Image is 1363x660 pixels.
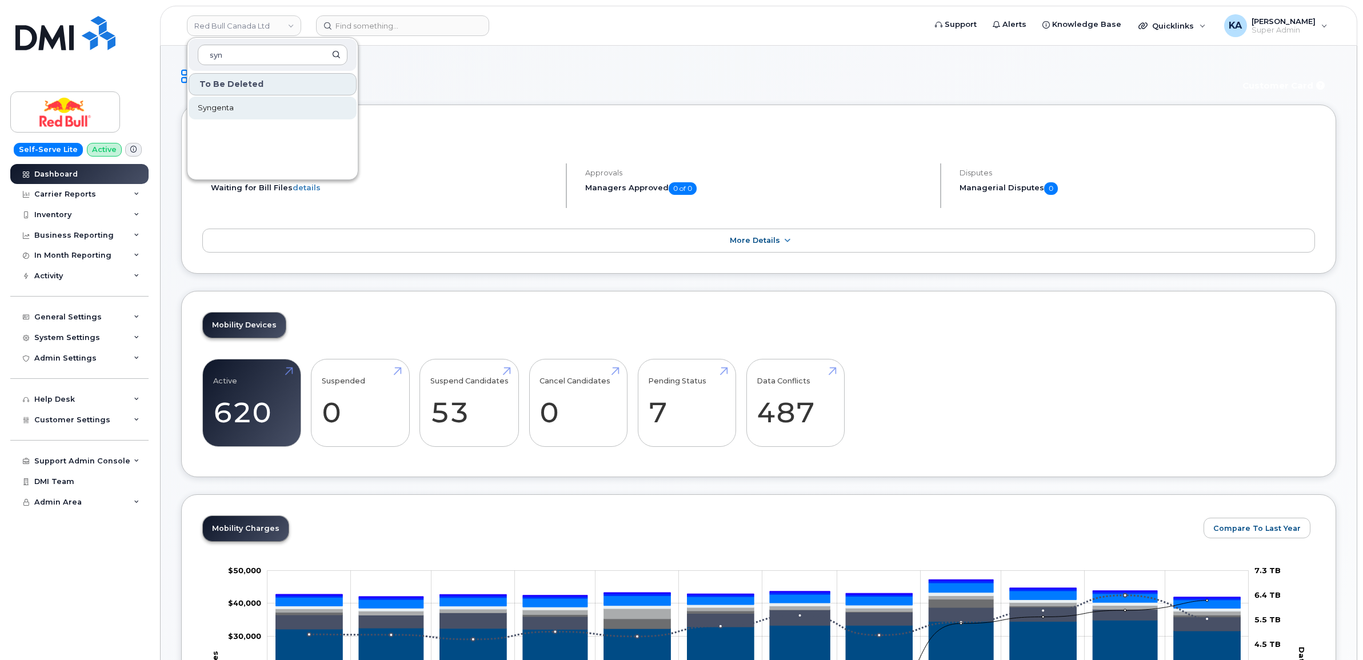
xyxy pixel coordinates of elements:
a: Active 620 [213,365,290,441]
h4: Disputes [960,169,1315,177]
a: Syngenta [189,97,357,119]
g: $0 [228,566,261,575]
tspan: $40,000 [228,598,261,607]
a: Cancel Candidates 0 [539,365,617,441]
tspan: $30,000 [228,631,261,641]
li: Waiting for Bill Files [211,182,556,193]
h2: [DATE] Billing Cycle [202,126,1315,143]
a: details [293,183,321,192]
a: Suspended 0 [322,365,399,441]
h4: Process [211,169,556,177]
g: Roaming [276,607,1241,631]
input: Search [198,45,347,65]
g: HST [276,583,1241,608]
tspan: $50,000 [228,566,261,575]
tspan: 5.5 TB [1254,615,1281,624]
span: Syngenta [198,102,234,114]
h5: Managerial Disputes [960,182,1315,195]
span: 0 of 0 [669,182,697,195]
tspan: 6.4 TB [1254,590,1281,599]
button: Compare To Last Year [1204,518,1310,538]
g: QST [276,579,1241,598]
a: Suspend Candidates 53 [430,365,509,441]
div: To Be Deleted [189,73,357,95]
a: Mobility Charges [203,516,289,541]
span: 0 [1044,182,1058,195]
h4: Approvals [585,169,930,177]
a: Mobility Devices [203,313,286,338]
h1: Dashboard [181,66,1228,86]
button: Customer Card [1233,75,1336,95]
a: Data Conflicts 487 [757,365,834,441]
a: Pending Status 7 [648,365,725,441]
h5: Managers Approved [585,182,930,195]
tspan: 4.5 TB [1254,639,1281,649]
g: $0 [228,631,261,641]
g: PST [276,581,1241,600]
g: $0 [228,598,261,607]
span: More Details [730,236,780,245]
g: Cancellation [276,599,1241,629]
tspan: 7.3 TB [1254,566,1281,575]
g: GST [276,593,1241,611]
span: Compare To Last Year [1213,523,1301,534]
